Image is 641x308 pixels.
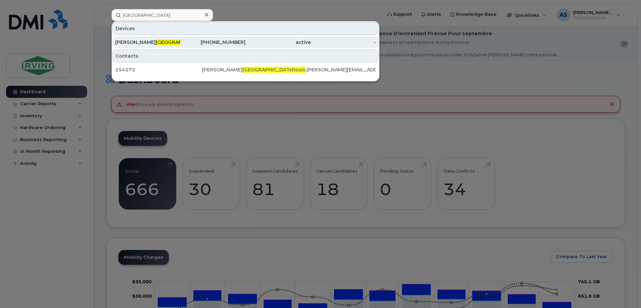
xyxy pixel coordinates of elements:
div: .[PERSON_NAME][EMAIL_ADDRESS][DOMAIN_NAME] [289,66,376,73]
div: Devices [113,22,378,35]
span: stlouis [289,67,305,73]
span: [GEOGRAPHIC_DATA] [242,67,295,73]
div: 254572 [115,66,202,73]
div: [PHONE_NUMBER] [181,39,246,46]
span: [GEOGRAPHIC_DATA] [156,39,208,45]
div: - [311,39,376,46]
a: 254572[PERSON_NAME][GEOGRAPHIC_DATA]stlouis.[PERSON_NAME][EMAIL_ADDRESS][DOMAIN_NAME] [113,64,378,76]
div: [PERSON_NAME] [202,66,289,73]
div: [PERSON_NAME] [115,39,181,46]
div: Contacts [113,50,378,62]
a: [PERSON_NAME][GEOGRAPHIC_DATA][PHONE_NUMBER]active- [113,36,378,48]
div: active [245,39,311,46]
